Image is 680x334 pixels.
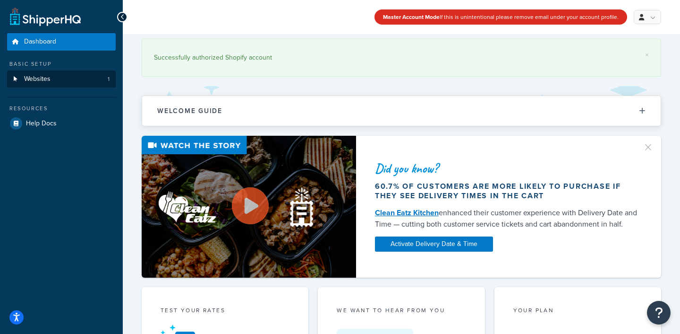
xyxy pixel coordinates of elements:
a: × [645,51,649,59]
div: 60.7% of customers are more likely to purchase if they see delivery times in the cart [375,182,638,201]
div: Basic Setup [7,60,116,68]
div: If this is unintentional please remove email under your account profile. [374,9,627,25]
a: Activate Delivery Date & Time [375,237,493,252]
img: Video thumbnail [142,136,356,277]
div: Your Plan [513,306,642,317]
button: Welcome Guide [142,96,661,126]
div: Successfully authorized Shopify account [154,51,649,64]
span: Dashboard [24,38,56,46]
div: Resources [7,105,116,113]
div: Test your rates [161,306,289,317]
a: Websites1 [7,70,116,88]
div: enhanced their customer experience with Delivery Date and Time — cutting both customer service ti... [375,207,638,230]
span: Websites [24,75,51,83]
a: Clean Eatz Kitchen [375,207,439,218]
p: we want to hear from you [337,306,466,315]
a: Dashboard [7,33,116,51]
span: 1 [108,75,110,83]
button: Open Resource Center [647,301,671,325]
span: Help Docs [26,120,57,128]
li: Websites [7,70,116,88]
div: Did you know? [375,162,638,175]
strong: Master Account Mode [383,13,440,21]
a: Help Docs [7,115,116,132]
h2: Welcome Guide [157,107,222,114]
